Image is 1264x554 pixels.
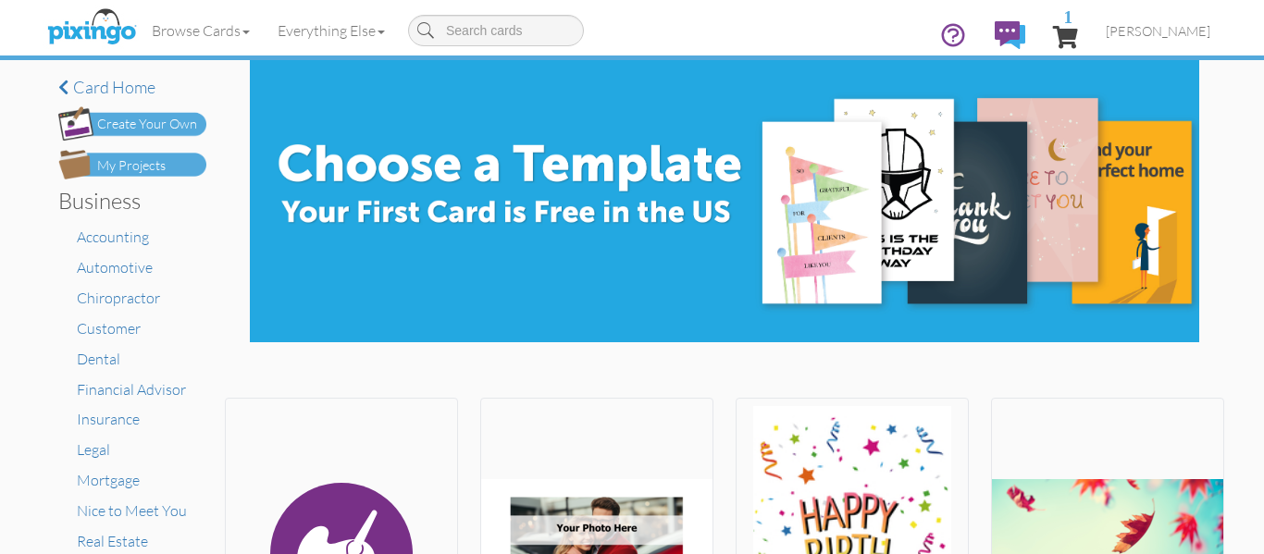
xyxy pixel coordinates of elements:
a: Card home [58,79,206,97]
span: 1 [1063,7,1072,25]
img: my-projects-button.png [58,150,206,179]
div: My Projects [97,156,166,176]
a: Dental [77,350,120,368]
div: Create Your Own [97,115,197,134]
h3: Business [58,189,192,213]
img: pixingo logo [43,5,141,51]
span: [PERSON_NAME] [1106,23,1210,39]
a: Chiropractor [77,289,160,307]
a: Mortgage [77,471,140,489]
input: Search cards [408,15,584,46]
a: Real Estate [77,532,148,550]
a: Customer [77,319,141,338]
a: Automotive [77,258,153,277]
a: [PERSON_NAME] [1092,7,1224,55]
a: Browse Cards [138,7,264,54]
a: Nice to Meet You [77,501,187,520]
img: e8896c0d-71ea-4978-9834-e4f545c8bf84.jpg [250,60,1199,342]
a: Insurance [77,410,140,428]
img: comments.svg [995,21,1025,49]
img: create-own-button.png [58,106,206,141]
a: Financial Advisor [77,380,186,399]
a: Legal [77,440,110,459]
a: Everything Else [264,7,399,54]
a: 1 [1053,7,1078,63]
a: Accounting [77,228,149,246]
